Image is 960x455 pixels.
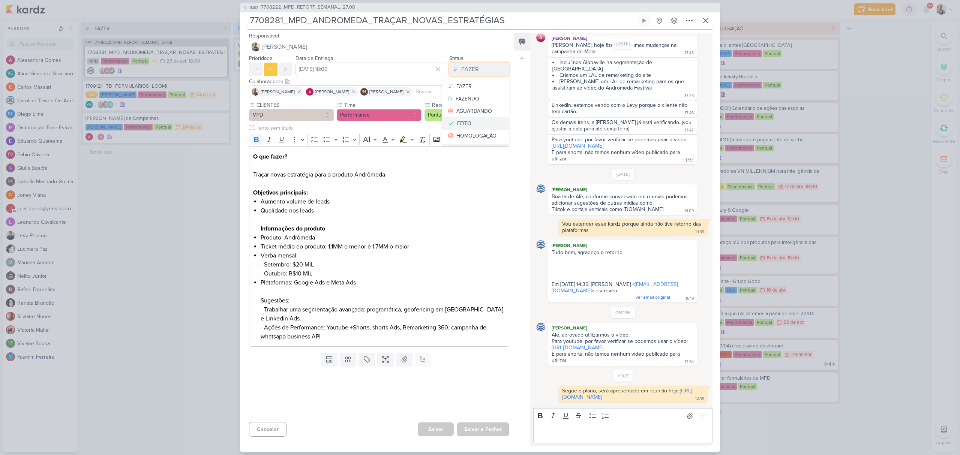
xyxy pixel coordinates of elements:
[253,189,308,196] u: Objetivos principais:
[552,102,689,115] div: LinkedIn, estamos vendo com o Levy porque o cliente não tem cartão.
[550,186,695,193] div: [PERSON_NAME]
[261,278,505,341] li: Plataformas: Google Ads e Meta Ads Sugestões: - Trabalhar uma segmentação avançada: programática,...
[295,63,446,76] input: Select a date
[552,351,681,364] div: E para shorts, não temos nenhum vídeo publicado para utilizar.
[360,88,368,96] div: Isabella Machado Guimarães
[442,105,509,117] button: AGUARDANDO
[552,119,693,132] div: Os demais itens, a [PERSON_NAME] já está verificando. (vou ajustar a data para até sexta-feira)
[442,80,509,93] button: FAZER
[457,120,471,127] div: FEITO
[456,107,492,115] div: AGUARDANDO
[552,59,693,72] li: Incluímos Alphaville na segmentação de [GEOGRAPHIC_DATA]
[315,88,349,95] span: [PERSON_NAME]
[552,344,603,351] a: [URL][DOMAIN_NAME]
[249,78,509,85] div: Colaboradores
[249,33,279,39] label: Responsável
[685,50,694,56] div: 17:43
[261,197,505,206] li: Aumento volume de leads
[449,55,463,61] label: Status
[550,324,695,332] div: [PERSON_NAME]
[306,88,313,96] img: Alessandra Gomes
[362,90,366,94] p: IM
[442,117,509,130] button: FEITO
[685,296,694,302] div: 15:19
[261,206,505,233] li: Qualidade nos leads
[262,42,307,51] span: [PERSON_NAME]
[337,109,421,121] button: Performance
[424,109,509,121] button: Pontual
[533,408,712,423] div: Editor toolbar
[456,95,479,103] div: FAZENDO
[552,338,693,351] div: Para youtube, por favor verificar se podemos usar o vídeo:
[684,208,694,214] div: 14:09
[685,359,694,365] div: 17:54
[456,82,472,90] div: FAZER
[442,93,509,105] button: FAZENDO
[456,132,496,140] div: HOMOLOGAÇÃO
[562,221,703,233] div: Vou estender esse kardz porque ainda não tive retorno das plataformas
[562,388,692,400] a: [URL][DOMAIN_NAME]
[552,72,693,78] li: Criamos um LAL de remarketing do site
[552,136,693,149] div: Para youtube, por favor verificar se podemos usar o vídeo:
[641,18,647,24] div: Ligar relógio
[249,109,334,121] button: MPD
[261,225,325,232] u: Informações do produto
[261,242,505,251] li: Ticket médio do produto: 1.1MM o menor é 1.7MM o maior
[536,33,545,42] img: Alessandra Gomes
[550,34,695,42] div: [PERSON_NAME]
[552,143,603,149] a: [URL][DOMAIN_NAME]
[414,87,507,96] input: Buscar
[253,153,287,160] strong: O que fazer?
[550,242,695,249] div: [PERSON_NAME]
[695,229,704,235] div: 14:39
[552,42,678,55] div: [PERSON_NAME], hoje fizemos algumas mudanças na campanha de Meta
[685,93,694,99] div: 17:45
[536,323,545,332] img: Caroline Traven De Andrade
[249,422,286,437] button: Cancelar
[552,78,693,91] li: [PERSON_NAME] um LAL de remarketing para os que assistiram ao vídeo do Andrômeda Festival
[369,88,403,95] span: [PERSON_NAME]
[261,88,295,95] span: [PERSON_NAME]
[343,101,421,109] label: Time
[552,249,678,300] span: Tudo bem, agradeço o retorno Em [DATE] 14:39, [PERSON_NAME] < > escreveu:
[256,101,334,109] label: CLIENTES
[261,233,505,242] li: Produto: Andrômeda
[295,55,333,61] label: Data de Entrega
[552,149,681,162] div: E para shorts, não temos nenhum vídeo publicado para utilizar.
[685,110,694,116] div: 17:46
[552,193,693,206] div: Boa tarde Ale, conforme conversado em reunião podemos adicionar sugestões de outras mídias como:
[249,55,273,61] label: Prioridade
[247,14,636,27] input: Kard Sem Título
[449,63,509,76] button: FAZER
[261,251,505,278] li: Verba mensal: - Setembro: $20 MIL - Outubro: R$10 MIL
[442,130,509,142] button: HOMOLOGAÇÃO
[536,184,545,193] img: Caroline Traven De Andrade
[255,124,509,132] input: Texto sem título
[253,152,505,179] p: Traçar novas estratégia para o produto Andrômeda
[685,157,694,163] div: 17:51
[536,240,545,249] img: Caroline Traven De Andrade
[533,423,712,443] div: Editor editing area: main
[461,65,479,74] div: FAZER
[552,281,678,294] a: [EMAIL_ADDRESS][DOMAIN_NAME]
[552,206,663,213] div: Tiktok e portais verticais como [DOMAIN_NAME]
[695,396,704,402] div: 12:49
[562,388,692,400] div: Segue o plano, será apresentado em reunião hoje:
[636,295,670,300] span: ver email original
[249,132,509,147] div: Editor toolbar
[552,332,693,338] div: Ale, aprovado utilizarmos o vídeo:
[685,127,694,133] div: 17:47
[251,42,260,51] img: Iara Santos
[249,146,509,347] div: Editor editing area: main
[249,40,509,54] button: [PERSON_NAME]
[252,88,259,96] img: Iara Santos
[431,101,509,109] label: Recorrência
